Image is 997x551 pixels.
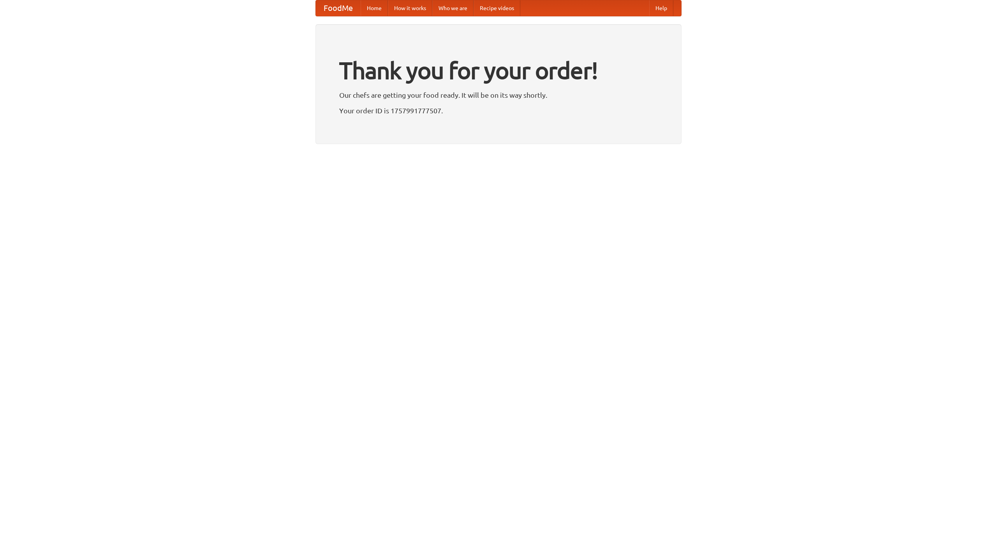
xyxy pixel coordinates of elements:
p: Our chefs are getting your food ready. It will be on its way shortly. [339,89,658,101]
a: Recipe videos [474,0,520,16]
a: FoodMe [316,0,361,16]
a: Home [361,0,388,16]
a: Who we are [432,0,474,16]
a: How it works [388,0,432,16]
h1: Thank you for your order! [339,52,658,89]
a: Help [649,0,673,16]
p: Your order ID is 1757991777507. [339,105,658,116]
